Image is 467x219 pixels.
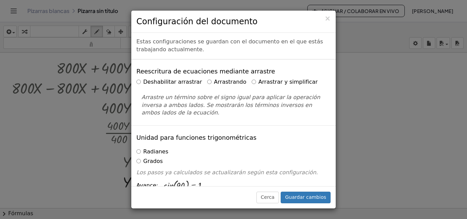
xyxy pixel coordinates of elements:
[143,158,163,164] font: Grados
[324,15,331,22] button: Cerca
[136,159,141,163] input: Grados
[324,14,331,23] font: ×
[143,148,168,155] font: Radianes
[143,79,202,85] font: Deshabilitar arrastrar
[258,79,318,85] font: Arrastrar y simplificar
[136,80,141,84] input: Deshabilitar arrastrar
[136,38,323,53] font: Estas configuraciones se guardan con el documento en el que estás trabajando actualmente.
[136,182,158,189] font: Avance:
[142,94,320,116] font: Arrastre un término sobre el signo igual para aplicar la operación inversa a ambos lados. Se most...
[136,169,318,176] font: Los pasos ya calculados se actualizarán según esta configuración.
[285,194,326,200] font: Guardar cambios
[136,17,257,26] font: Configuración del documento
[207,80,212,84] input: Arrastrando
[136,149,141,154] input: Radianes
[256,192,279,203] button: Cerca
[281,192,331,203] button: Guardar cambios
[261,194,275,200] font: Cerca
[252,80,256,84] input: Arrastrar y simplificar
[214,79,246,85] font: Arrastrando
[136,68,275,75] font: Reescritura de ecuaciones mediante arrastre
[136,134,256,141] font: Unidad para funciones trigonométricas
